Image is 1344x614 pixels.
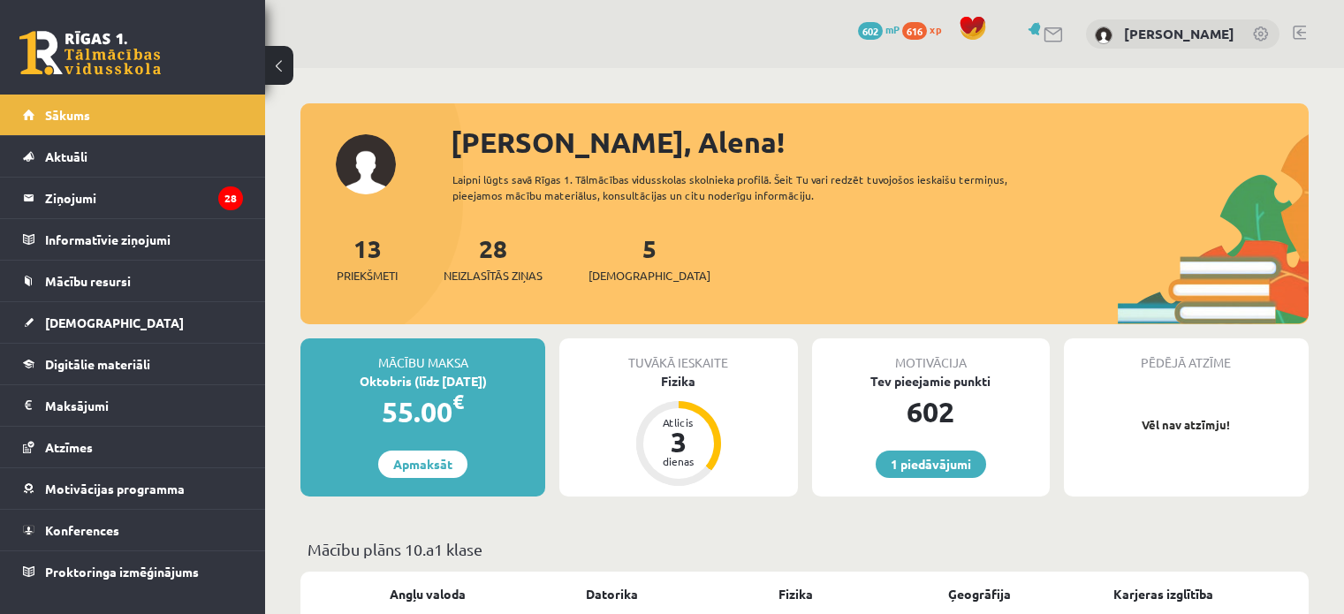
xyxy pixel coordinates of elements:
a: Motivācijas programma [23,468,243,509]
span: Sākums [45,107,90,123]
a: [PERSON_NAME] [1124,25,1234,42]
a: Rīgas 1. Tālmācības vidusskola [19,31,161,75]
a: 616 xp [902,22,950,36]
a: Atzīmes [23,427,243,467]
a: [DEMOGRAPHIC_DATA] [23,302,243,343]
a: Proktoringa izmēģinājums [23,551,243,592]
img: Alena Fashutdinova [1095,27,1112,44]
span: [DEMOGRAPHIC_DATA] [45,315,184,330]
a: 28Neizlasītās ziņas [444,232,543,284]
span: Konferences [45,522,119,538]
div: dienas [652,456,705,466]
a: Sākums [23,95,243,135]
div: Tuvākā ieskaite [559,338,797,372]
div: Motivācija [812,338,1050,372]
a: 1 piedāvājumi [876,451,986,478]
legend: Maksājumi [45,385,243,426]
i: 28 [218,186,243,210]
span: Digitālie materiāli [45,356,150,372]
span: € [452,389,464,414]
span: [DEMOGRAPHIC_DATA] [588,267,710,284]
div: Tev pieejamie punkti [812,372,1050,390]
div: Mācību maksa [300,338,545,372]
div: Oktobris (līdz [DATE]) [300,372,545,390]
a: 13Priekšmeti [337,232,398,284]
span: Priekšmeti [337,267,398,284]
a: Maksājumi [23,385,243,426]
a: Mācību resursi [23,261,243,301]
a: Informatīvie ziņojumi [23,219,243,260]
p: Mācību plāns 10.a1 klase [308,537,1302,561]
a: Digitālie materiāli [23,344,243,384]
a: 602 mP [858,22,900,36]
a: Fizika Atlicis 3 dienas [559,372,797,489]
span: xp [930,22,941,36]
div: 55.00 [300,390,545,433]
a: 5[DEMOGRAPHIC_DATA] [588,232,710,284]
a: Apmaksāt [378,451,467,478]
span: Motivācijas programma [45,481,185,497]
span: 616 [902,22,927,40]
a: Konferences [23,510,243,550]
a: Aktuāli [23,136,243,177]
span: Proktoringa izmēģinājums [45,564,199,580]
legend: Ziņojumi [45,178,243,218]
p: Vēl nav atzīmju! [1073,416,1300,434]
a: Ziņojumi28 [23,178,243,218]
a: Karjeras izglītība [1113,585,1213,603]
a: Ģeogrāfija [948,585,1011,603]
a: Fizika [778,585,813,603]
span: mP [885,22,900,36]
div: Atlicis [652,417,705,428]
div: Laipni lūgts savā Rīgas 1. Tālmācības vidusskolas skolnieka profilā. Šeit Tu vari redzēt tuvojošo... [452,171,1058,203]
div: Pēdējā atzīme [1064,338,1309,372]
a: Datorika [586,585,638,603]
div: 602 [812,390,1050,433]
span: Mācību resursi [45,273,131,289]
div: Fizika [559,372,797,390]
legend: Informatīvie ziņojumi [45,219,243,260]
div: [PERSON_NAME], Alena! [451,121,1309,163]
a: Angļu valoda [390,585,466,603]
span: Aktuāli [45,148,87,164]
span: Atzīmes [45,439,93,455]
span: 602 [858,22,883,40]
span: Neizlasītās ziņas [444,267,543,284]
div: 3 [652,428,705,456]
